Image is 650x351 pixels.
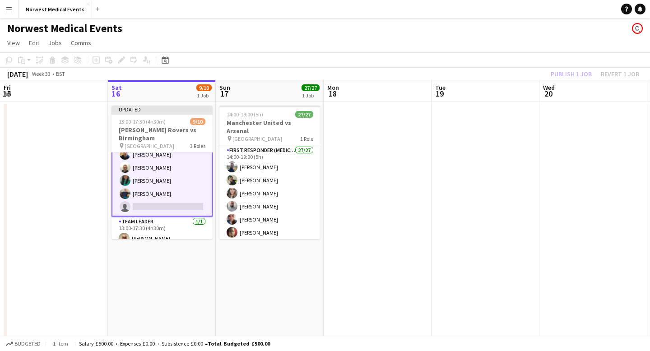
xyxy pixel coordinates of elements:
span: Tue [435,83,446,92]
h1: Norwest Medical Events [7,22,122,35]
a: Comms [67,37,95,49]
span: 9/10 [196,84,212,91]
button: Norwest Medical Events [19,0,92,18]
span: [GEOGRAPHIC_DATA] [125,143,174,149]
app-job-card: Updated13:00-17:30 (4h30m)9/10[PERSON_NAME] Rovers vs Birmingham [GEOGRAPHIC_DATA]3 Roles13:00-17... [111,106,213,239]
span: Edit [29,39,39,47]
span: 1 item [50,340,71,347]
span: 1 Role [300,135,313,142]
span: Jobs [48,39,62,47]
div: 1 Job [302,92,319,99]
div: Updated [111,106,213,113]
span: 14:00-19:00 (5h) [227,111,263,118]
span: 9/10 [190,118,205,125]
div: [DATE] [7,69,28,79]
div: 1 Job [197,92,211,99]
a: View [4,37,23,49]
span: Wed [543,83,555,92]
span: Week 33 [30,70,52,77]
a: Jobs [45,37,65,49]
span: Fri [4,83,11,92]
span: 13:00-17:30 (4h30m) [119,118,166,125]
div: BST [56,70,65,77]
span: 27/27 [295,111,313,118]
span: Sun [219,83,230,92]
span: Mon [327,83,339,92]
span: Budgeted [14,341,41,347]
span: Total Budgeted £500.00 [208,340,270,347]
app-card-role: 13:00-17:30 (4h30m)[PERSON_NAME][PERSON_NAME][PERSON_NAME][PERSON_NAME][PERSON_NAME][PERSON_NAME]... [111,92,213,217]
app-job-card: 14:00-19:00 (5h)27/27Manchester United vs Arsenal [GEOGRAPHIC_DATA]1 RoleFirst Responder (Medical... [219,106,320,239]
button: Budgeted [5,339,42,349]
span: 3 Roles [190,143,205,149]
span: 18 [326,88,339,99]
span: 15 [2,88,11,99]
app-card-role: Team Leader1/113:00-17:30 (4h30m)[PERSON_NAME] [111,217,213,247]
span: 27/27 [302,84,320,91]
span: Comms [71,39,91,47]
a: Edit [25,37,43,49]
h3: [PERSON_NAME] Rovers vs Birmingham [111,126,213,142]
h3: Manchester United vs Arsenal [219,119,320,135]
span: 17 [218,88,230,99]
span: [GEOGRAPHIC_DATA] [232,135,282,142]
div: Salary £500.00 + Expenses £0.00 + Subsistence £0.00 = [79,340,270,347]
span: View [7,39,20,47]
span: 19 [434,88,446,99]
app-user-avatar: Rory Murphy [632,23,643,34]
span: 20 [542,88,555,99]
span: 16 [110,88,122,99]
span: Sat [111,83,122,92]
